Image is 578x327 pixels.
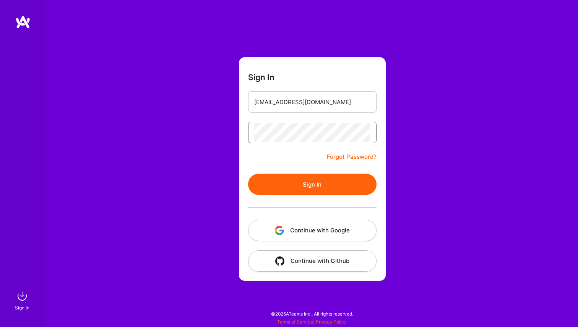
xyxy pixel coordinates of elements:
[327,152,377,161] a: Forgot Password?
[248,250,377,272] button: Continue with Github
[16,288,30,312] a: sign inSign In
[46,304,578,323] div: © 2025 ATeams Inc., All rights reserved.
[275,226,284,235] img: icon
[316,319,347,325] a: Privacy Policy
[15,15,31,29] img: logo
[254,92,370,112] input: Email...
[248,174,377,195] button: Sign In
[248,72,274,82] h3: Sign In
[248,220,377,241] button: Continue with Google
[275,256,284,266] img: icon
[277,319,347,325] span: |
[15,304,29,312] div: Sign In
[15,288,30,304] img: sign in
[277,319,313,325] a: Terms of Service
